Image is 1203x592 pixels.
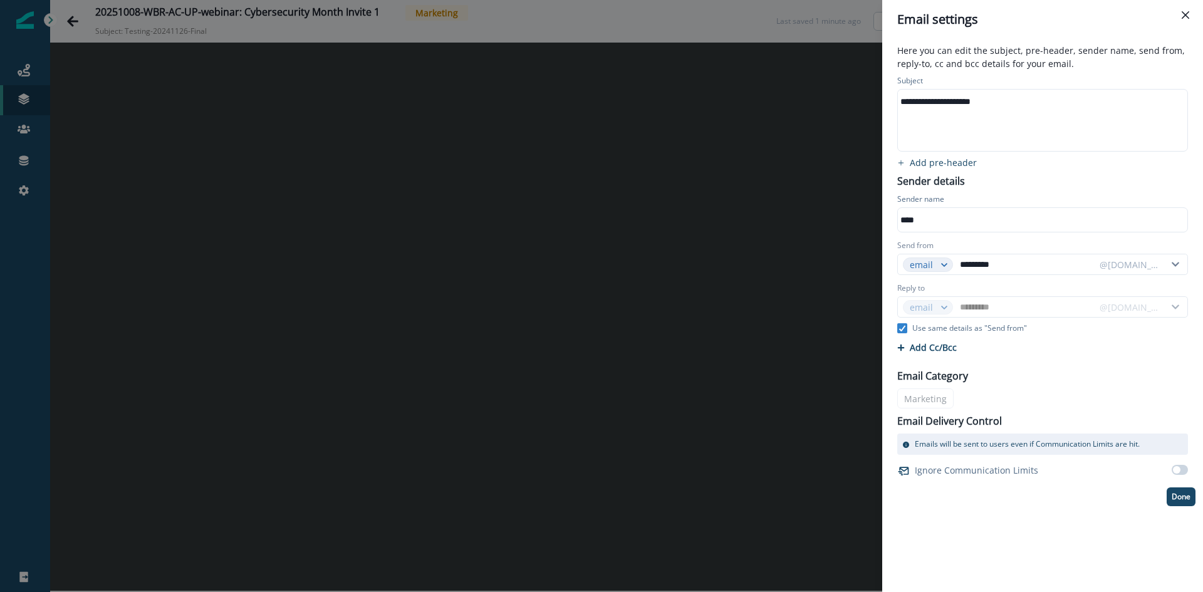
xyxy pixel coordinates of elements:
[897,10,1188,29] div: Email settings
[912,323,1027,334] p: Use same details as "Send from"
[897,341,957,353] button: Add Cc/Bcc
[890,44,1195,73] p: Here you can edit the subject, pre-header, sender name, send from, reply-to, cc and bcc details f...
[1175,5,1195,25] button: Close
[897,75,923,89] p: Subject
[897,413,1002,428] p: Email Delivery Control
[890,171,972,189] p: Sender details
[897,368,968,383] p: Email Category
[915,464,1038,477] p: Ignore Communication Limits
[897,240,934,251] label: Send from
[1100,258,1160,271] div: @[DOMAIN_NAME]
[1167,487,1195,506] button: Done
[915,439,1140,450] p: Emails will be sent to users even if Communication Limits are hit.
[910,258,935,271] div: email
[1172,492,1190,501] p: Done
[897,194,944,207] p: Sender name
[910,157,977,169] p: Add pre-header
[890,157,984,169] button: add preheader
[897,283,925,294] label: Reply to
